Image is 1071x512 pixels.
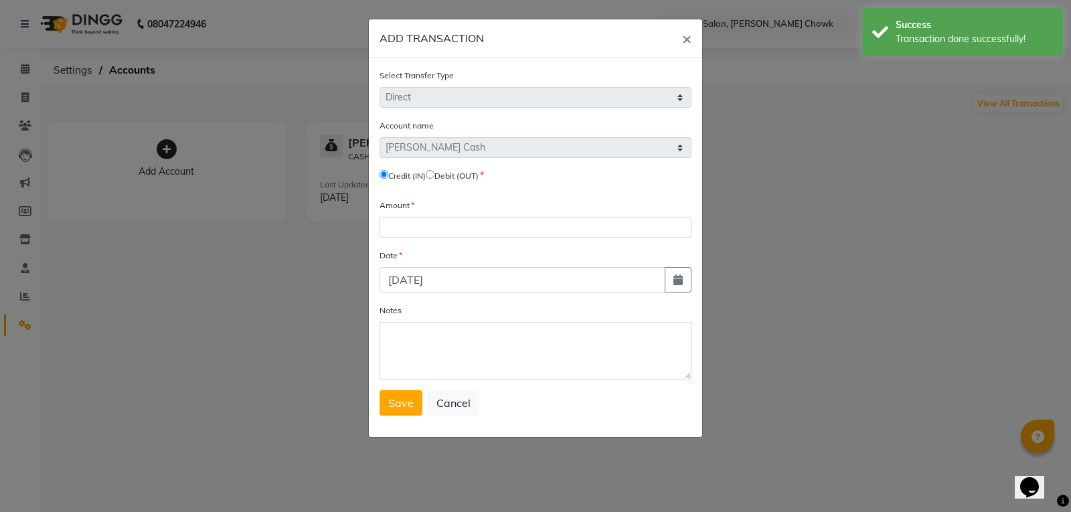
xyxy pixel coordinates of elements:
[682,28,691,48] span: ×
[380,390,422,416] button: Save
[896,32,1053,46] div: Transaction done successfully!
[671,19,702,57] button: Close
[380,305,402,317] label: Notes
[896,18,1053,32] div: Success
[1015,458,1058,499] iframe: chat widget
[380,120,434,132] label: Account name
[434,170,479,182] label: Debit (OUT)
[380,199,414,211] label: Amount
[380,70,454,82] label: Select Transfer Type
[380,250,402,262] label: Date
[388,396,414,410] span: Save
[428,390,479,416] button: Cancel
[380,30,484,46] h6: ADD TRANSACTION
[388,170,426,182] label: Credit (IN)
